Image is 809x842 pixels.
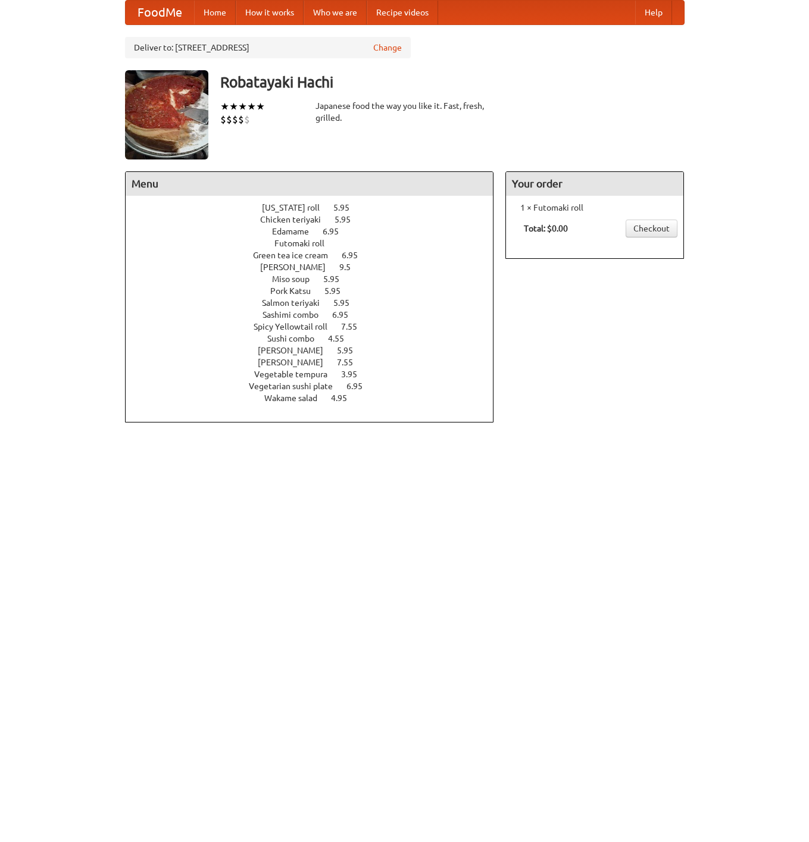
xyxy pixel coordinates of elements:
[335,215,363,224] span: 5.95
[272,274,361,284] a: Miso soup 5.95
[342,251,370,260] span: 6.95
[260,262,338,272] span: [PERSON_NAME]
[126,1,194,24] a: FoodMe
[367,1,438,24] a: Recipe videos
[267,334,366,343] a: Sushi combo 4.55
[323,274,351,284] span: 5.95
[260,215,373,224] a: Chicken teriyaki 5.95
[262,203,332,212] span: [US_STATE] roll
[249,381,345,391] span: Vegetarian sushi plate
[126,172,493,196] h4: Menu
[226,113,232,126] li: $
[346,381,374,391] span: 6.95
[238,113,244,126] li: $
[337,358,365,367] span: 7.55
[254,370,379,379] a: Vegetable tempura 3.95
[125,37,411,58] div: Deliver to: [STREET_ADDRESS]
[272,274,321,284] span: Miso soup
[258,358,375,367] a: [PERSON_NAME] 7.55
[262,298,371,308] a: Salmon teriyaki 5.95
[262,298,332,308] span: Salmon teriyaki
[524,224,568,233] b: Total: $0.00
[272,227,321,236] span: Edamame
[253,251,340,260] span: Green tea ice cream
[229,100,238,113] li: ★
[264,393,329,403] span: Wakame salad
[274,239,336,248] span: Futomaki roll
[256,100,265,113] li: ★
[220,113,226,126] li: $
[260,215,333,224] span: Chicken teriyaki
[220,70,685,94] h3: Robatayaki Hachi
[373,42,402,54] a: Change
[194,1,236,24] a: Home
[304,1,367,24] a: Who we are
[626,220,677,237] a: Checkout
[341,370,369,379] span: 3.95
[232,113,238,126] li: $
[316,100,494,124] div: Japanese food the way you like it. Fast, fresh, grilled.
[332,310,360,320] span: 6.95
[267,334,326,343] span: Sushi combo
[506,172,683,196] h4: Your order
[262,203,371,212] a: [US_STATE] roll 5.95
[258,358,335,367] span: [PERSON_NAME]
[270,286,363,296] a: Pork Katsu 5.95
[331,393,359,403] span: 4.95
[254,370,339,379] span: Vegetable tempura
[272,227,361,236] a: Edamame 6.95
[244,113,250,126] li: $
[247,100,256,113] li: ★
[324,286,352,296] span: 5.95
[333,298,361,308] span: 5.95
[512,202,677,214] li: 1 × Futomaki roll
[263,310,370,320] a: Sashimi combo 6.95
[249,381,385,391] a: Vegetarian sushi plate 6.95
[264,393,369,403] a: Wakame salad 4.95
[260,262,373,272] a: [PERSON_NAME] 9.5
[339,262,363,272] span: 9.5
[635,1,672,24] a: Help
[323,227,351,236] span: 6.95
[270,286,323,296] span: Pork Katsu
[274,239,358,248] a: Futomaki roll
[328,334,356,343] span: 4.55
[333,203,361,212] span: 5.95
[220,100,229,113] li: ★
[254,322,379,331] a: Spicy Yellowtail roll 7.55
[263,310,330,320] span: Sashimi combo
[337,346,365,355] span: 5.95
[236,1,304,24] a: How it works
[258,346,335,355] span: [PERSON_NAME]
[253,251,380,260] a: Green tea ice cream 6.95
[254,322,339,331] span: Spicy Yellowtail roll
[125,70,208,159] img: angular.jpg
[238,100,247,113] li: ★
[341,322,369,331] span: 7.55
[258,346,375,355] a: [PERSON_NAME] 5.95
